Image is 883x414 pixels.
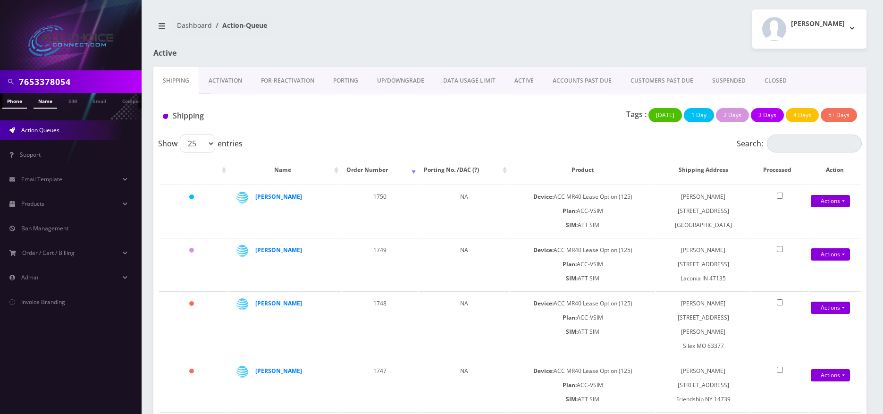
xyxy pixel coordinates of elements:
[64,93,82,108] a: SIM
[342,359,418,411] td: 1747
[510,156,655,184] th: Product
[342,185,418,237] td: 1750
[510,291,655,358] td: ACC MR40 Lease Option (125) ACC-VSIM ATT SIM
[419,156,509,184] th: Porting No. /DAC (?): activate to sort column ascending
[752,9,866,49] button: [PERSON_NAME]
[434,67,505,94] a: DATA USAGE LIMIT
[543,67,621,94] a: ACCOUNTS PAST DUE
[510,359,655,411] td: ACC MR40 Lease Option (125) ACC-VSIM ATT SIM
[621,67,703,94] a: CUSTOMERS PAST DUE
[229,156,341,184] th: Name: activate to sort column ascending
[255,367,302,375] a: [PERSON_NAME]
[324,67,368,94] a: PORTING
[563,260,577,268] b: Plan:
[566,274,578,282] b: SIM:
[533,193,554,201] b: Device:
[566,395,578,403] b: SIM:
[716,108,749,122] button: 2 Days
[255,246,302,254] a: [PERSON_NAME]
[153,16,503,42] nav: breadcrumb
[199,67,252,94] a: Activation
[22,249,75,257] span: Order / Cart / Billing
[656,185,750,237] td: [PERSON_NAME] [STREET_ADDRESS] [GEOGRAPHIC_DATA]
[21,273,38,281] span: Admin
[566,221,578,229] b: SIM:
[563,313,577,321] b: Plan:
[28,25,113,56] img: All Choice Connect
[419,185,509,237] td: NA
[153,67,199,94] a: Shipping
[684,108,714,122] button: 1 Day
[737,135,862,152] label: Search:
[533,367,554,375] b: Device:
[2,93,27,109] a: Phone
[153,49,382,58] h1: Active
[21,298,65,306] span: Invoice Branding
[751,156,808,184] th: Processed: activate to sort column ascending
[419,291,509,358] td: NA
[118,93,149,108] a: Company
[177,21,212,30] a: Dashboard
[809,156,861,184] th: Action
[751,108,784,122] button: 3 Days
[533,299,554,307] b: Device:
[533,246,554,254] b: Device:
[419,359,509,411] td: NA
[34,93,57,109] a: Name
[342,238,418,290] td: 1749
[255,299,302,307] a: [PERSON_NAME]
[656,291,750,358] td: [PERSON_NAME] [STREET_ADDRESS][PERSON_NAME] Silex MO 63377
[566,328,578,336] b: SIM:
[252,67,324,94] a: FOR-REActivation
[212,20,267,30] li: Action-Queue
[180,135,215,152] select: Showentries
[158,135,243,152] label: Show entries
[255,193,302,201] a: [PERSON_NAME]
[821,108,857,122] button: 5+ Days
[21,175,62,183] span: Email Template
[811,369,850,381] a: Actions
[510,185,655,237] td: ACC MR40 Lease Option (125) ACC-VSIM ATT SIM
[510,238,655,290] td: ACC MR40 Lease Option (125) ACC-VSIM ATT SIM
[419,238,509,290] td: NA
[163,114,168,119] img: Shipping
[505,67,543,94] a: ACTIVE
[811,195,850,207] a: Actions
[648,108,682,122] button: [DATE]
[342,156,418,184] th: Order Number: activate to sort column ascending
[563,207,577,215] b: Plan:
[21,126,59,134] span: Action Queues
[656,238,750,290] td: [PERSON_NAME] [STREET_ADDRESS] Laconia IN 47135
[656,156,750,184] th: Shipping Address
[21,224,68,232] span: Ban Management
[755,67,796,94] a: CLOSED
[20,151,41,159] span: Support
[368,67,434,94] a: UP/DOWNGRADE
[21,200,44,208] span: Products
[811,248,850,261] a: Actions
[163,111,385,120] h1: Shipping
[88,93,111,108] a: Email
[626,109,647,120] p: Tags :
[19,73,139,91] input: Search in Company
[767,135,862,152] input: Search:
[656,359,750,411] td: [PERSON_NAME] [STREET_ADDRESS] Friendship NY 14739
[563,381,577,389] b: Plan:
[342,291,418,358] td: 1748
[786,108,819,122] button: 4 Days
[159,156,228,184] th: : activate to sort column ascending
[811,302,850,314] a: Actions
[791,20,845,28] h2: [PERSON_NAME]
[703,67,755,94] a: SUSPENDED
